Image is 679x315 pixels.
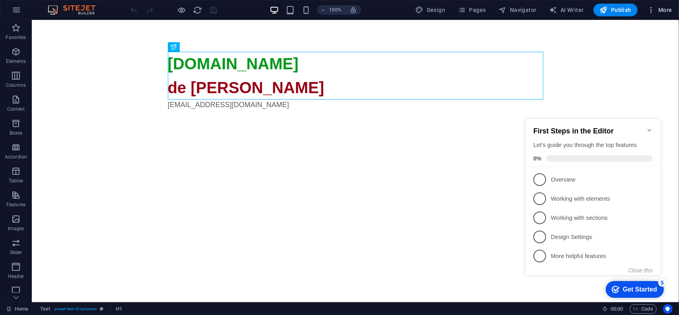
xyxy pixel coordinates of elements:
[416,6,446,14] span: Design
[549,6,584,14] span: AI Writer
[317,5,345,15] button: 100%
[3,81,138,100] li: Working with elements
[3,119,138,139] li: Design Settings
[499,6,537,14] span: Navigator
[53,304,97,314] span: . preset-text-v2-columns
[46,5,105,15] img: Editor Logo
[101,178,135,185] div: Get Started
[5,154,27,160] p: Accordion
[29,106,124,114] p: Working with sections
[193,6,202,15] i: Reload page
[11,33,130,41] div: Let's guide you through the top features
[496,4,540,16] button: Navigator
[329,5,342,15] h6: 100%
[9,178,23,184] p: Tables
[600,6,631,14] span: Publish
[10,130,23,136] p: Boxes
[84,173,142,190] div: Get Started 5 items remaining, 0% complete
[29,125,124,133] p: Design Settings
[116,304,122,314] span: Click to select. Double-click to edit
[3,62,138,81] li: Overview
[593,4,638,16] button: Publish
[7,106,25,112] p: Content
[29,144,124,153] p: More helpful features
[8,273,24,280] p: Header
[136,171,144,179] div: 5
[412,4,449,16] button: Design
[350,6,357,14] i: On resize automatically adjust zoom level to fit chosen device.
[8,225,24,232] p: Images
[633,304,653,314] span: Code
[29,87,124,95] p: Working with elements
[455,4,489,16] button: Pages
[6,304,28,314] a: Click to cancel selection. Double-click to open Pages
[177,5,187,15] button: Click here to leave preview mode and continue editing
[644,4,675,16] button: More
[546,4,587,16] button: AI Writer
[10,249,22,256] p: Slider
[6,34,26,41] p: Favorites
[458,6,486,14] span: Pages
[11,47,24,54] span: 0%
[124,19,130,25] div: Minimize checklist
[106,159,130,166] button: Close this
[100,307,103,311] i: This element is a customizable preset
[40,304,50,314] span: Click to select. Double-click to edit
[412,4,449,16] div: Design (Ctrl+Alt+Y)
[40,304,123,314] nav: breadcrumb
[647,6,672,14] span: More
[6,202,25,208] p: Features
[602,304,623,314] h6: Session time
[630,304,657,314] button: Code
[29,68,124,76] p: Overview
[11,19,130,27] h2: First Steps in the Editor
[193,5,202,15] button: reload
[611,304,623,314] span: 00 00
[3,100,138,119] li: Working with sections
[663,304,673,314] button: Usercentrics
[6,82,26,88] p: Columns
[616,306,617,312] span: :
[3,139,138,158] li: More helpful features
[6,58,26,65] p: Elements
